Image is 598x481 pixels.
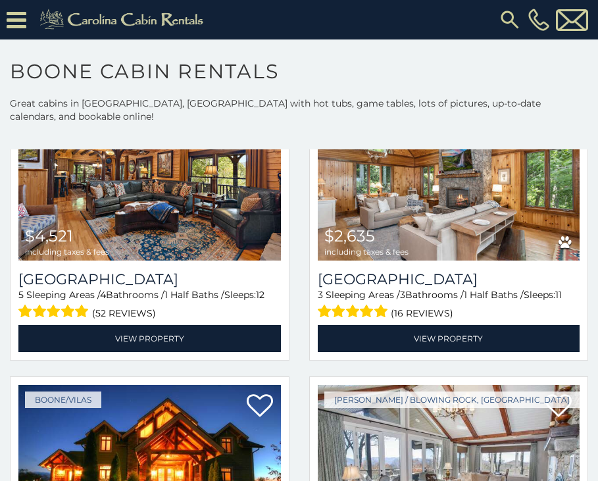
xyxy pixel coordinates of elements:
[100,289,106,301] span: 4
[18,270,281,288] a: [GEOGRAPHIC_DATA]
[25,226,73,245] span: $4,521
[18,85,281,261] img: Diamond Creek Lodge
[33,7,214,33] img: Khaki-logo.png
[247,393,273,420] a: Add to favorites
[18,85,281,261] a: Diamond Creek Lodge $4,521 including taxes & fees
[555,289,562,301] span: 11
[318,270,580,288] h3: Chimney Island
[92,305,156,322] span: (52 reviews)
[400,289,405,301] span: 3
[318,85,580,261] a: Chimney Island $2,635 including taxes & fees
[498,8,522,32] img: search-regular.svg
[525,9,553,31] a: [PHONE_NUMBER]
[18,288,281,322] div: Sleeping Areas / Bathrooms / Sleeps:
[18,325,281,352] a: View Property
[25,392,101,408] a: Boone/Vilas
[318,288,580,322] div: Sleeping Areas / Bathrooms / Sleeps:
[318,270,580,288] a: [GEOGRAPHIC_DATA]
[164,289,224,301] span: 1 Half Baths /
[464,289,524,301] span: 1 Half Baths /
[318,85,580,261] img: Chimney Island
[318,289,323,301] span: 3
[18,289,24,301] span: 5
[324,392,580,408] a: [PERSON_NAME] / Blowing Rock, [GEOGRAPHIC_DATA]
[318,325,580,352] a: View Property
[18,270,281,288] h3: Diamond Creek Lodge
[391,305,453,322] span: (16 reviews)
[324,247,409,256] span: including taxes & fees
[324,226,375,245] span: $2,635
[256,289,264,301] span: 12
[25,247,109,256] span: including taxes & fees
